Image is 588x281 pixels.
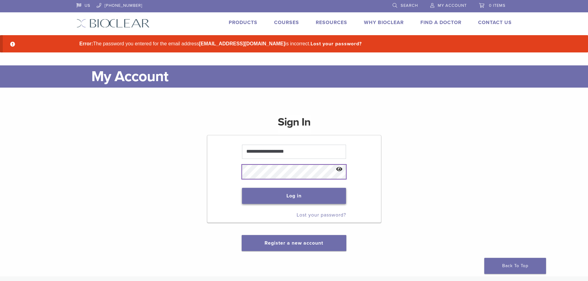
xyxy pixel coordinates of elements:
button: Show password [333,162,346,177]
button: Log in [242,188,346,204]
h1: My Account [91,65,512,88]
h1: Sign In [278,115,311,134]
span: Search [401,3,418,8]
a: Back To Top [484,258,546,274]
a: Why Bioclear [364,19,404,26]
strong: Error: [79,41,93,46]
span: 0 items [489,3,506,8]
li: The password you entered for the email address is incorrect. [77,40,521,48]
strong: [EMAIL_ADDRESS][DOMAIN_NAME] [199,41,285,46]
button: Register a new account [242,235,346,251]
span: My Account [438,3,467,8]
a: Products [229,19,257,26]
a: Lost your password? [297,212,346,218]
a: Contact Us [478,19,512,26]
a: Find A Doctor [420,19,461,26]
a: Resources [316,19,347,26]
a: Lost your password? [311,41,362,47]
a: Register a new account [265,240,323,246]
a: Courses [274,19,299,26]
img: Bioclear [77,19,150,28]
